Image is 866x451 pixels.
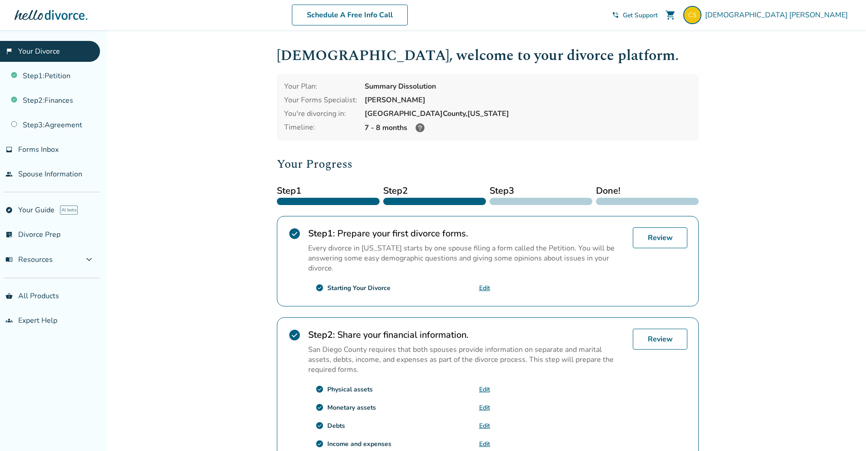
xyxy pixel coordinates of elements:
[683,6,701,24] img: cseymour100@gmail.com
[5,292,13,300] span: shopping_basket
[633,227,687,248] a: Review
[18,145,59,155] span: Forms Inbox
[284,95,357,105] div: Your Forms Specialist:
[284,81,357,91] div: Your Plan:
[308,345,626,375] p: San Diego County requires that both spouses provide information on separate and marital assets, d...
[596,184,699,198] span: Done!
[365,122,691,133] div: 7 - 8 months
[288,227,301,240] span: check_circle
[277,184,380,198] span: Step 1
[84,254,95,265] span: expand_more
[308,227,335,240] strong: Step 1 :
[315,385,324,393] span: check_circle
[383,184,486,198] span: Step 2
[327,385,373,394] div: Physical assets
[365,109,691,119] div: [GEOGRAPHIC_DATA] County, [US_STATE]
[308,329,335,341] strong: Step 2 :
[479,284,490,292] a: Edit
[5,256,13,263] span: menu_book
[612,11,619,19] span: phone_in_talk
[705,10,851,20] span: [DEMOGRAPHIC_DATA] [PERSON_NAME]
[284,122,357,133] div: Timeline:
[623,11,658,20] span: Get Support
[327,403,376,412] div: Monetary assets
[5,170,13,178] span: people
[292,5,408,25] a: Schedule A Free Info Call
[5,48,13,55] span: flag_2
[479,440,490,448] a: Edit
[288,329,301,341] span: check_circle
[479,421,490,430] a: Edit
[5,255,53,265] span: Resources
[612,11,658,20] a: phone_in_talkGet Support
[327,421,345,430] div: Debts
[315,284,324,292] span: check_circle
[821,407,866,451] iframe: Chat Widget
[284,109,357,119] div: You're divorcing in:
[277,45,699,67] h1: [DEMOGRAPHIC_DATA] , welcome to your divorce platform.
[315,403,324,411] span: check_circle
[327,440,391,448] div: Income and expenses
[60,205,78,215] span: AI beta
[665,10,676,20] span: shopping_cart
[327,284,390,292] div: Starting Your Divorce
[5,146,13,153] span: inbox
[5,231,13,238] span: list_alt_check
[308,243,626,273] p: Every divorce in [US_STATE] starts by one spouse filing a form called the Petition. You will be a...
[490,184,592,198] span: Step 3
[479,403,490,412] a: Edit
[479,385,490,394] a: Edit
[308,329,626,341] h2: Share your financial information.
[365,95,691,105] div: [PERSON_NAME]
[5,317,13,324] span: groups
[365,81,691,91] div: Summary Dissolution
[5,206,13,214] span: explore
[633,329,687,350] a: Review
[277,155,699,173] h2: Your Progress
[315,421,324,430] span: check_circle
[315,440,324,448] span: check_circle
[308,227,626,240] h2: Prepare your first divorce forms.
